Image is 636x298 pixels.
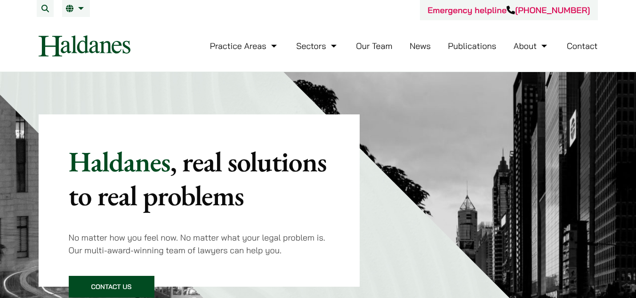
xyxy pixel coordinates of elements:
[69,231,330,257] p: No matter how you feel now. No matter what your legal problem is. Our multi-award-winning team of...
[210,40,279,51] a: Practice Areas
[514,40,549,51] a: About
[448,40,497,51] a: Publications
[427,5,590,16] a: Emergency helpline[PHONE_NUMBER]
[39,35,130,56] img: Logo of Haldanes
[69,145,330,212] p: Haldanes
[410,40,431,51] a: News
[296,40,338,51] a: Sectors
[66,5,86,12] a: EN
[356,40,392,51] a: Our Team
[69,276,154,298] a: Contact Us
[567,40,598,51] a: Contact
[69,143,327,214] mark: , real solutions to real problems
